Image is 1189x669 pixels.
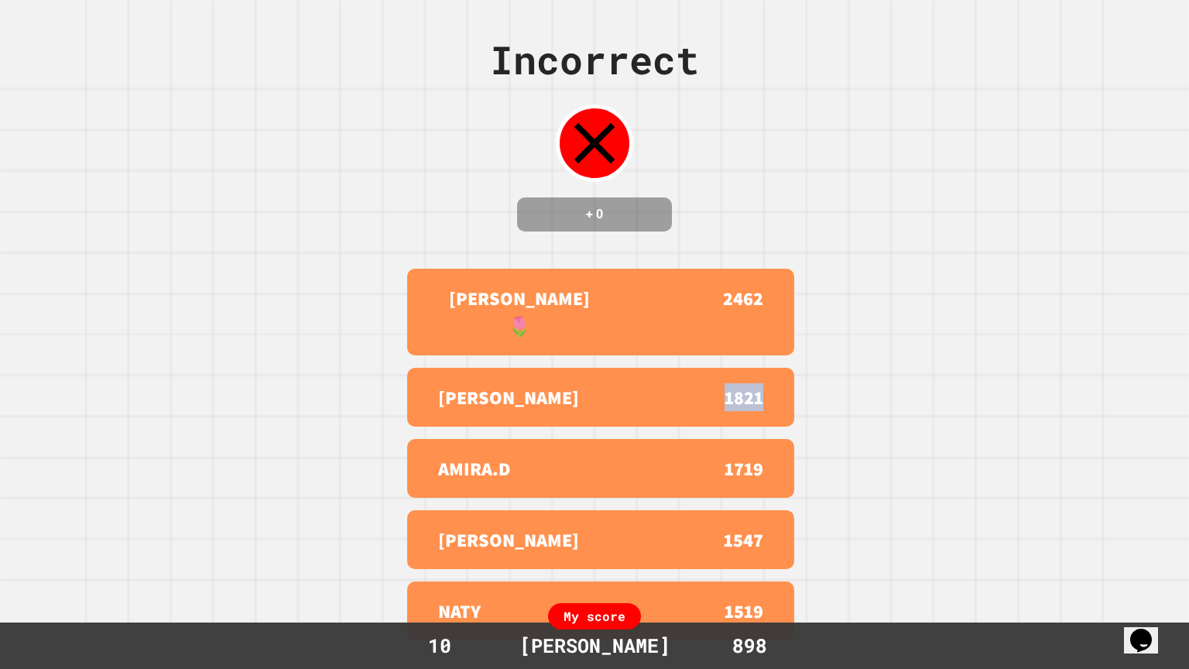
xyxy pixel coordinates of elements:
iframe: chat widget [1124,607,1174,654]
div: [PERSON_NAME] [504,631,686,660]
p: 1547 [724,526,763,554]
p: [PERSON_NAME] [438,383,579,411]
div: My score [548,603,641,630]
p: NATY [438,597,481,625]
div: Incorrect [490,31,699,89]
div: 898 [691,631,807,660]
div: 10 [382,631,498,660]
p: AMIRA.D [438,455,510,482]
p: 1719 [725,455,763,482]
h4: + 0 [533,205,656,224]
p: [PERSON_NAME] [438,526,579,554]
p: 2462 [723,284,763,340]
p: [PERSON_NAME]🌷 [438,284,601,340]
p: 1519 [725,597,763,625]
p: 1821 [725,383,763,411]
